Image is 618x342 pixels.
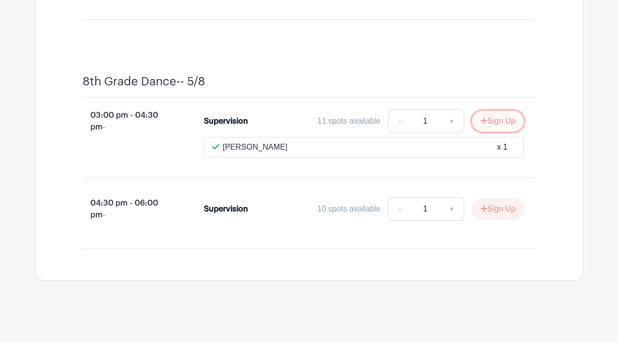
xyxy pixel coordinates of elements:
[472,111,524,132] button: Sign Up
[497,141,507,153] div: x 1
[472,199,524,219] button: Sign Up
[440,109,464,133] a: +
[388,109,411,133] a: -
[204,115,248,127] div: Supervision
[388,197,411,221] a: -
[317,203,380,215] div: 10 spots available
[83,75,205,89] h4: 8th Grade Dance-- 5/8
[67,105,188,137] p: 03:00 pm - 04:30 pm
[103,123,105,131] span: -
[204,203,248,215] div: Supervision
[223,141,288,153] p: [PERSON_NAME]
[103,210,105,219] span: -
[440,197,464,221] a: +
[317,115,380,127] div: 11 spots available
[67,193,188,225] p: 04:30 pm - 06:00 pm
